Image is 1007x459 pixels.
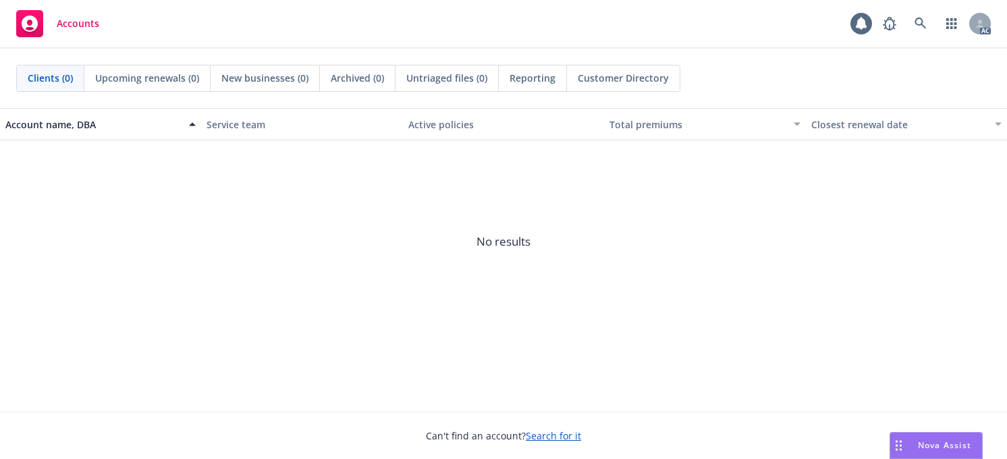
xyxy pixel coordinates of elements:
[11,5,105,43] a: Accounts
[57,18,99,29] span: Accounts
[403,108,604,140] button: Active policies
[918,439,971,451] span: Nova Assist
[95,71,199,85] span: Upcoming renewals (0)
[609,117,785,132] div: Total premiums
[907,10,934,37] a: Search
[28,71,73,85] span: Clients (0)
[806,108,1007,140] button: Closest renewal date
[890,433,907,458] div: Drag to move
[811,117,987,132] div: Closest renewal date
[604,108,805,140] button: Total premiums
[426,429,581,443] span: Can't find an account?
[5,117,181,132] div: Account name, DBA
[201,108,402,140] button: Service team
[876,10,903,37] a: Report a Bug
[578,71,669,85] span: Customer Directory
[408,117,599,132] div: Active policies
[938,10,965,37] a: Switch app
[331,71,384,85] span: Archived (0)
[207,117,397,132] div: Service team
[221,71,308,85] span: New businesses (0)
[406,71,487,85] span: Untriaged files (0)
[510,71,555,85] span: Reporting
[526,429,581,442] a: Search for it
[890,432,983,459] button: Nova Assist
